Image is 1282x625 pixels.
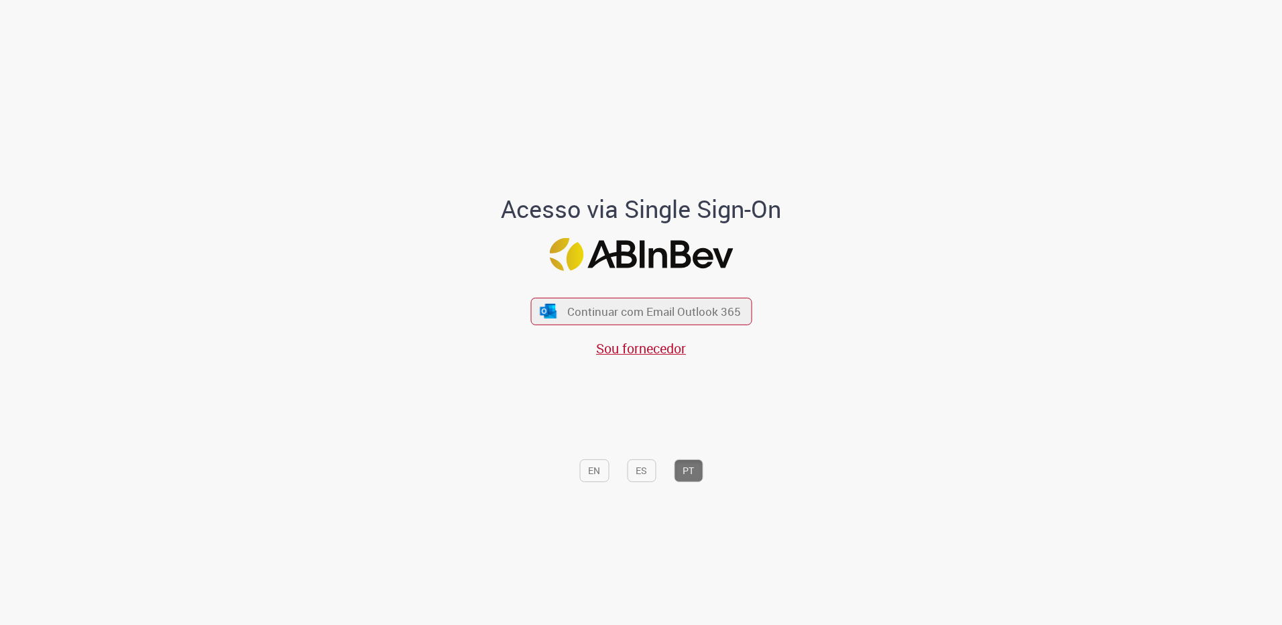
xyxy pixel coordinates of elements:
button: ícone Azure/Microsoft 360 Continuar com Email Outlook 365 [530,298,752,325]
button: PT [674,459,703,482]
button: ES [627,459,656,482]
h1: Acesso via Single Sign-On [455,196,827,223]
img: Logo ABInBev [549,238,733,271]
button: EN [579,459,609,482]
a: Sou fornecedor [596,339,686,357]
img: ícone Azure/Microsoft 360 [539,304,558,318]
span: Continuar com Email Outlook 365 [567,304,741,319]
